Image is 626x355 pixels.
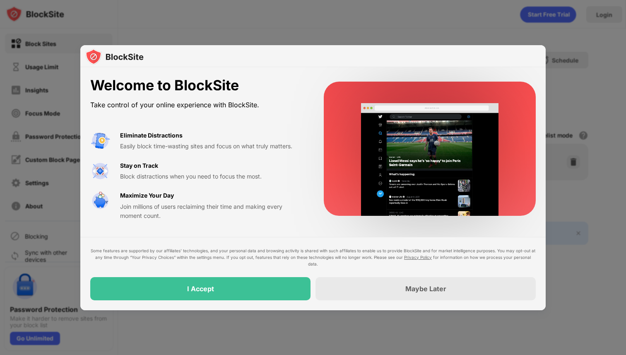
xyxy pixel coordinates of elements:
div: Join millions of users reclaiming their time and making every moment count. [120,202,304,221]
img: value-safe-time.svg [90,191,110,211]
img: value-avoid-distractions.svg [90,131,110,151]
img: value-focus.svg [90,161,110,181]
div: Eliminate Distractions [120,131,183,140]
div: Easily block time-wasting sites and focus on what truly matters. [120,142,304,151]
div: Block distractions when you need to focus the most. [120,172,304,181]
div: Some features are supported by our affiliates’ technologies, and your personal data and browsing ... [90,247,536,267]
div: Take control of your online experience with BlockSite. [90,99,304,111]
a: Privacy Policy [404,255,432,260]
div: Maybe Later [405,285,446,293]
div: I Accept [187,285,214,293]
div: Maximize Your Day [120,191,174,200]
div: Stay on Track [120,161,158,170]
img: logo-blocksite.svg [85,48,144,65]
div: Welcome to BlockSite [90,77,304,94]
